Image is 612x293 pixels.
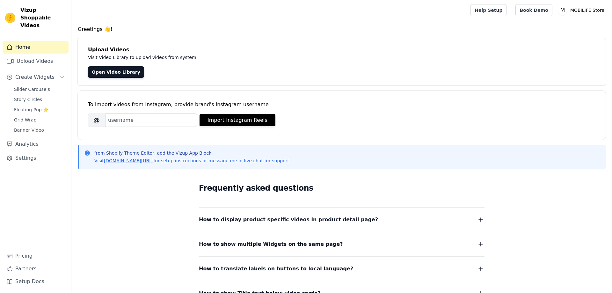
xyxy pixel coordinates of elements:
[88,114,105,127] span: @
[470,4,506,16] a: Help Setup
[10,85,69,94] a: Slider Carousels
[10,105,69,114] a: Floating-Pop ⭐
[14,86,50,92] span: Slider Carousels
[200,114,275,126] button: Import Instagram Reels
[199,182,484,194] h2: Frequently asked questions
[14,117,36,123] span: Grid Wrap
[3,71,69,84] button: Create Widgets
[199,215,484,224] button: How to display product specific videos in product detail page?
[568,4,607,16] p: MOBILIFE Store
[557,4,607,16] button: M MOBILIFE Store
[14,106,48,113] span: Floating-Pop ⭐
[88,46,595,54] h4: Upload Videos
[14,96,42,103] span: Story Circles
[94,157,290,164] p: Visit for setup instructions or message me in live chat for support.
[104,158,154,163] a: [DOMAIN_NAME][URL]
[3,250,69,262] a: Pricing
[10,115,69,124] a: Grid Wrap
[3,138,69,150] a: Analytics
[5,13,15,23] img: Vizup
[88,54,374,61] p: Visit Video Library to upload videos from system
[3,262,69,275] a: Partners
[105,114,197,127] input: username
[199,240,484,249] button: How to show multiple Widgets on the same page?
[3,275,69,288] a: Setup Docs
[15,73,55,81] span: Create Widgets
[10,126,69,135] a: Banner Video
[14,127,44,133] span: Banner Video
[199,264,353,273] span: How to translate labels on buttons to local language?
[3,152,69,165] a: Settings
[10,95,69,104] a: Story Circles
[560,7,565,13] text: M
[3,55,69,68] a: Upload Videos
[199,215,378,224] span: How to display product specific videos in product detail page?
[199,264,484,273] button: How to translate labels on buttons to local language?
[3,41,69,54] a: Home
[94,150,290,156] p: from Shopify Theme Editor, add the Vizup App Block
[515,4,552,16] a: Book Demo
[20,6,66,29] span: Vizup Shoppable Videos
[88,66,144,78] a: Open Video Library
[78,26,606,33] h4: Greetings 👋!
[199,240,343,249] span: How to show multiple Widgets on the same page?
[88,101,595,108] div: To import videos from Instagram, provide brand's instagram username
